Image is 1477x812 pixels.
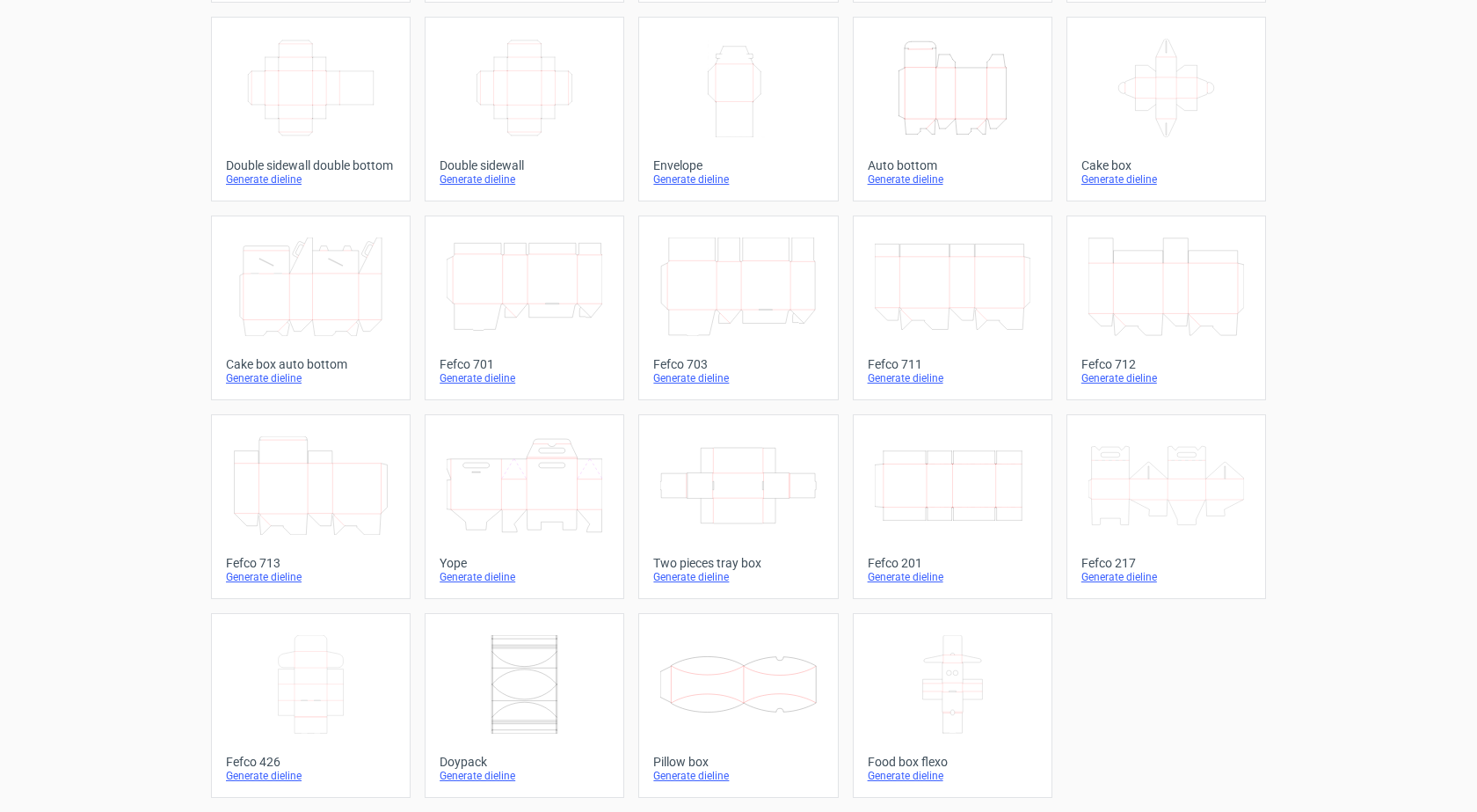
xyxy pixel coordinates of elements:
[440,357,609,371] div: Fefco 701
[868,769,1037,783] div: Generate dieline
[868,158,1037,172] div: Auto bottom
[1066,414,1266,599] a: Fefco 217Generate dieline
[226,357,396,371] div: Cake box auto bottom
[226,570,396,584] div: Generate dieline
[211,17,411,201] a: Double sidewall double bottomGenerate dieline
[1081,570,1251,584] div: Generate dieline
[1081,556,1251,570] div: Fefco 217
[425,17,624,201] a: Double sidewallGenerate dieline
[853,216,1052,400] a: Fefco 711Generate dieline
[440,158,609,172] div: Double sidewall
[868,570,1037,584] div: Generate dieline
[226,769,396,783] div: Generate dieline
[868,371,1037,385] div: Generate dieline
[638,17,838,201] a: EnvelopeGenerate dieline
[425,613,624,798] a: DoypackGenerate dieline
[853,414,1052,599] a: Fefco 201Generate dieline
[211,613,411,798] a: Fefco 426Generate dieline
[1081,357,1251,371] div: Fefco 712
[425,216,624,400] a: Fefco 701Generate dieline
[868,172,1037,187] div: Generate dieline
[653,172,823,187] div: Generate dieline
[1081,172,1251,187] div: Generate dieline
[653,158,823,172] div: Envelope
[226,556,396,570] div: Fefco 713
[211,216,411,400] a: Cake box auto bottomGenerate dieline
[226,172,396,187] div: Generate dieline
[868,755,1037,769] div: Food box flexo
[440,371,609,385] div: Generate dieline
[226,158,396,172] div: Double sidewall double bottom
[1081,371,1251,385] div: Generate dieline
[440,769,609,783] div: Generate dieline
[440,570,609,584] div: Generate dieline
[653,570,823,584] div: Generate dieline
[226,755,396,769] div: Fefco 426
[1066,216,1266,400] a: Fefco 712Generate dieline
[868,556,1037,570] div: Fefco 201
[638,216,838,400] a: Fefco 703Generate dieline
[425,414,624,599] a: YopeGenerate dieline
[868,357,1037,371] div: Fefco 711
[440,556,609,570] div: Yope
[653,755,823,769] div: Pillow box
[440,172,609,187] div: Generate dieline
[440,755,609,769] div: Doypack
[653,556,823,570] div: Two pieces tray box
[653,357,823,371] div: Fefco 703
[853,17,1052,201] a: Auto bottomGenerate dieline
[1081,158,1251,172] div: Cake box
[638,414,838,599] a: Two pieces tray boxGenerate dieline
[653,769,823,783] div: Generate dieline
[226,371,396,385] div: Generate dieline
[638,613,838,798] a: Pillow boxGenerate dieline
[853,613,1052,798] a: Food box flexoGenerate dieline
[211,414,411,599] a: Fefco 713Generate dieline
[1066,17,1266,201] a: Cake boxGenerate dieline
[653,371,823,385] div: Generate dieline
